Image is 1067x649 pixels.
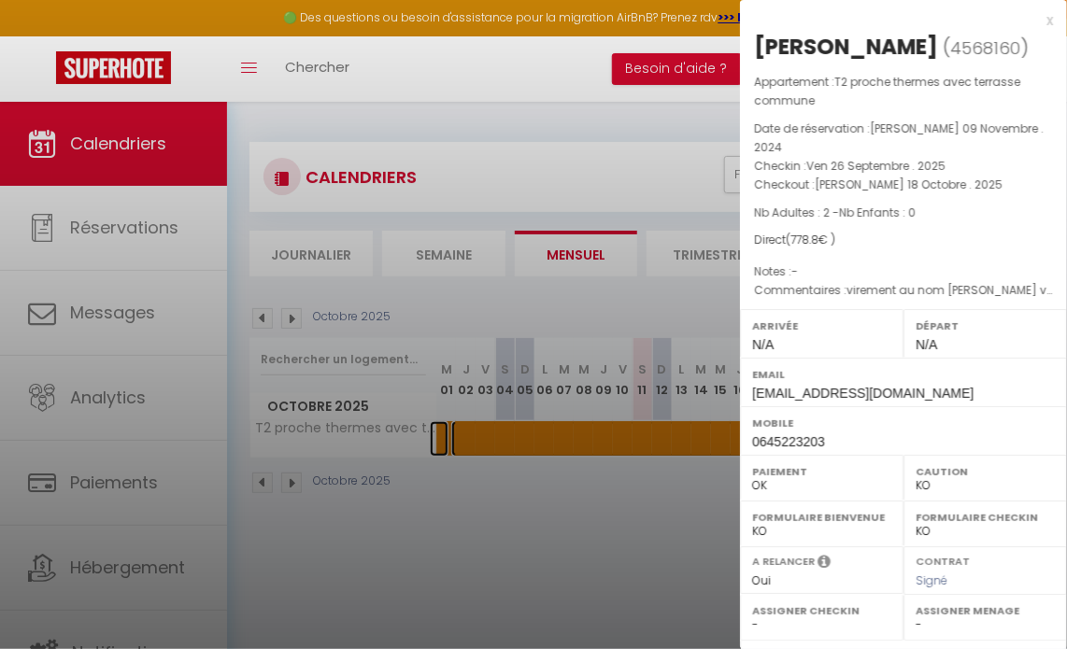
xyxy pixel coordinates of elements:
[740,9,1053,32] div: x
[752,414,1055,432] label: Mobile
[839,205,916,220] span: Nb Enfants : 0
[754,74,1020,108] span: T2 proche thermes avec terrasse commune
[754,73,1053,110] p: Appartement :
[916,601,1055,620] label: Assigner Menage
[752,508,891,527] label: Formulaire Bienvenue
[752,365,1055,384] label: Email
[752,601,891,620] label: Assigner Checkin
[752,337,774,352] span: N/A
[752,317,891,335] label: Arrivée
[752,434,825,449] span: 0645223203
[754,32,938,62] div: [PERSON_NAME]
[754,157,1053,176] p: Checkin :
[752,462,891,481] label: Paiement
[916,572,947,588] span: Signé
[754,176,1053,194] p: Checkout :
[916,508,1055,527] label: Formulaire Checkin
[815,176,1003,192] span: [PERSON_NAME] 18 Octobre . 2025
[754,120,1053,157] p: Date de réservation :
[950,36,1020,60] span: 4568160
[943,35,1029,61] span: ( )
[806,158,946,174] span: Ven 26 Septembre . 2025
[754,281,1053,300] p: Commentaires :
[754,232,1053,249] div: Direct
[916,462,1055,481] label: Caution
[752,386,974,401] span: [EMAIL_ADDRESS][DOMAIN_NAME]
[790,232,818,247] span: 778.8
[916,317,1055,335] label: Départ
[791,263,798,279] span: -
[752,554,815,570] label: A relancer
[754,262,1053,281] p: Notes :
[786,232,835,247] span: ( € )
[916,554,970,566] label: Contrat
[818,554,831,574] i: Sélectionner OUI si vous souhaiter envoyer les séquences de messages post-checkout
[754,205,916,220] span: Nb Adultes : 2 -
[916,337,937,352] span: N/A
[754,120,1044,155] span: [PERSON_NAME] 09 Novembre . 2024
